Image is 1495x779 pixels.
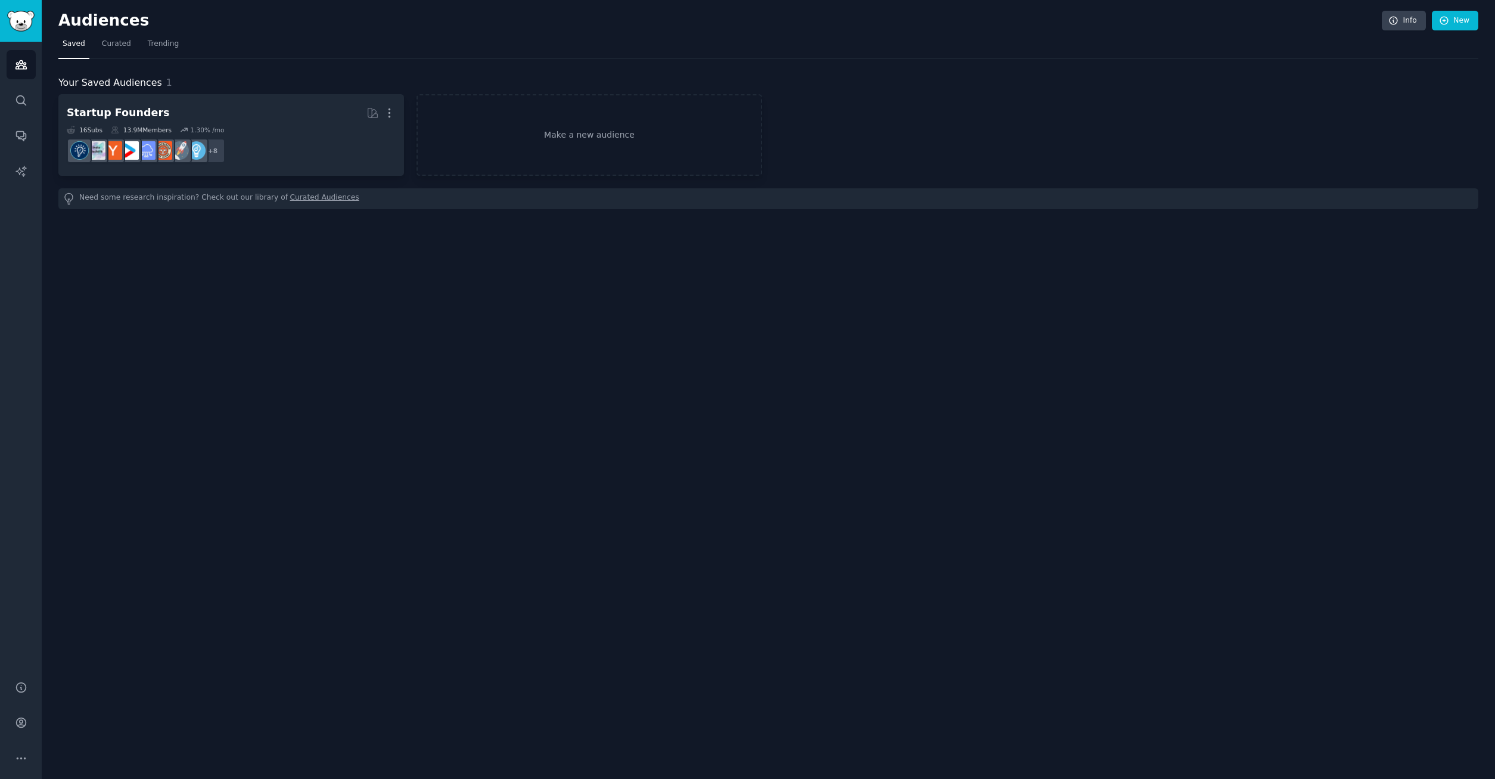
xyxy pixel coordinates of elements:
[1432,11,1478,31] a: New
[58,188,1478,209] div: Need some research inspiration? Check out our library of
[98,35,135,59] a: Curated
[111,126,172,134] div: 13.9M Members
[187,141,206,160] img: Entrepreneur
[63,39,85,49] span: Saved
[144,35,183,59] a: Trending
[67,105,169,120] div: Startup Founders
[70,141,89,160] img: Entrepreneurship
[67,126,102,134] div: 16 Sub s
[1382,11,1426,31] a: Info
[120,141,139,160] img: startup
[102,39,131,49] span: Curated
[58,76,162,91] span: Your Saved Audiences
[7,11,35,32] img: GummySearch logo
[200,138,225,163] div: + 8
[166,77,172,88] span: 1
[417,94,762,176] a: Make a new audience
[137,141,156,160] img: SaaS
[87,141,105,160] img: indiehackers
[104,141,122,160] img: ycombinator
[290,193,359,205] a: Curated Audiences
[170,141,189,160] img: startups
[58,94,404,176] a: Startup Founders16Subs13.9MMembers1.30% /mo+8EntrepreneurstartupsEntrepreneurRideAlongSaaSstartup...
[154,141,172,160] img: EntrepreneurRideAlong
[58,11,1382,30] h2: Audiences
[190,126,224,134] div: 1.30 % /mo
[148,39,179,49] span: Trending
[58,35,89,59] a: Saved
